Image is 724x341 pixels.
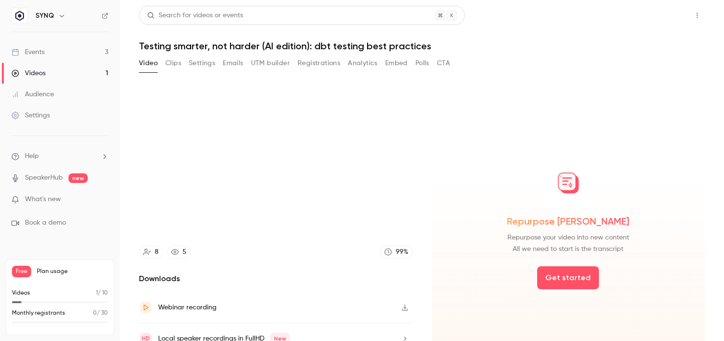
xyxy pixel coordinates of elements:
[11,90,54,99] div: Audience
[25,151,39,161] span: Help
[11,47,45,57] div: Events
[158,302,217,313] div: Webinar recording
[11,151,108,161] li: help-dropdown-opener
[537,266,599,289] button: Get started
[348,56,378,71] button: Analytics
[35,11,54,21] h6: SYNQ
[690,8,705,23] button: Top Bar Actions
[12,309,65,318] p: Monthly registrants
[139,246,163,259] a: 8
[69,173,88,183] span: new
[139,273,413,284] h2: Downloads
[139,40,705,52] h1: Testing smarter, not harder (AI edition): dbt testing best practices
[25,173,63,183] a: SpeakerHub
[93,310,97,316] span: 0
[97,195,108,204] iframe: Noticeable Trigger
[25,218,66,228] span: Book a demo
[396,247,408,257] div: 99 %
[167,246,191,259] a: 5
[11,68,46,78] div: Videos
[25,194,61,205] span: What's new
[12,8,27,23] img: SYNQ
[96,290,98,296] span: 1
[437,56,450,71] button: CTA
[37,268,108,275] span: Plan usage
[385,56,408,71] button: Embed
[644,6,682,25] button: Share
[93,309,108,318] p: / 30
[380,246,413,259] a: 99%
[139,56,158,71] button: Video
[223,56,243,71] button: Emails
[12,266,31,277] span: Free
[11,111,50,120] div: Settings
[507,232,629,255] span: Repurpose your video into new content All we need to start is the transcript
[415,56,429,71] button: Polls
[155,247,159,257] div: 8
[507,215,629,228] span: Repurpose [PERSON_NAME]
[96,289,108,297] p: / 10
[189,56,215,71] button: Settings
[12,289,30,297] p: Videos
[165,56,181,71] button: Clips
[298,56,340,71] button: Registrations
[251,56,290,71] button: UTM builder
[183,247,186,257] div: 5
[147,11,243,21] div: Search for videos or events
